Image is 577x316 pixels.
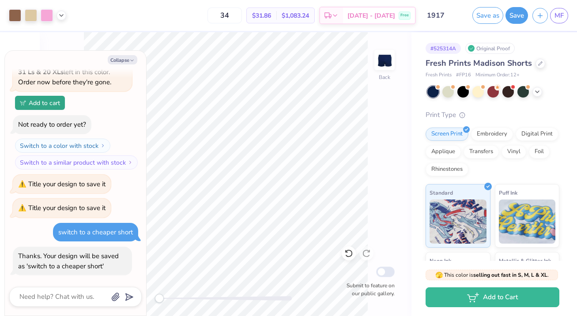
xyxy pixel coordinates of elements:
[426,287,559,307] button: Add to Cart
[472,7,503,24] button: Save as
[435,271,549,279] span: This color is .
[505,7,528,24] button: Save
[400,12,409,19] span: Free
[15,139,110,153] button: Switch to a color with stock
[499,199,556,244] img: Puff Ink
[426,58,532,68] span: Fresh Prints Madison Shorts
[252,11,271,20] span: $31.86
[430,199,486,244] img: Standard
[435,271,443,279] span: 🫣
[342,282,395,297] label: Submit to feature on our public gallery.
[430,188,453,197] span: Standard
[426,110,559,120] div: Print Type
[18,58,118,87] span: There are left in this color. Order now before they're gone.
[426,145,461,158] div: Applique
[456,71,471,79] span: # FP16
[108,55,137,64] button: Collapse
[379,73,390,81] div: Back
[15,96,65,110] button: Add to cart
[465,43,515,54] div: Original Proof
[502,145,526,158] div: Vinyl
[516,128,558,141] div: Digital Print
[18,120,86,129] div: Not ready to order yet?
[376,51,393,69] img: Back
[128,160,133,165] img: Switch to a similar product with stock
[529,145,550,158] div: Foil
[475,71,520,79] span: Minimum Order: 12 +
[28,203,106,212] div: Title your design to save it
[499,256,551,265] span: Metallic & Glitter Ink
[28,180,106,188] div: Title your design to save it
[473,271,547,278] strong: selling out fast in S, M, L & XL
[464,145,499,158] div: Transfers
[347,11,395,20] span: [DATE] - [DATE]
[554,11,564,21] span: MF
[426,128,468,141] div: Screen Print
[499,188,517,197] span: Puff Ink
[430,256,451,265] span: Neon Ink
[471,128,513,141] div: Embroidery
[282,11,309,20] span: $1,083.24
[420,7,464,24] input: Untitled Design
[426,163,468,176] div: Rhinestones
[155,294,164,303] div: Accessibility label
[207,8,242,23] input: – –
[426,71,452,79] span: Fresh Prints
[15,155,138,169] button: Switch to a similar product with stock
[58,228,133,237] div: switch to a cheaper short
[550,8,568,23] a: MF
[20,100,26,105] img: Add to cart
[18,252,119,271] div: Thanks. Your design will be saved as 'switch to a cheaper short'
[426,43,461,54] div: # 525314A
[100,143,106,148] img: Switch to a color with stock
